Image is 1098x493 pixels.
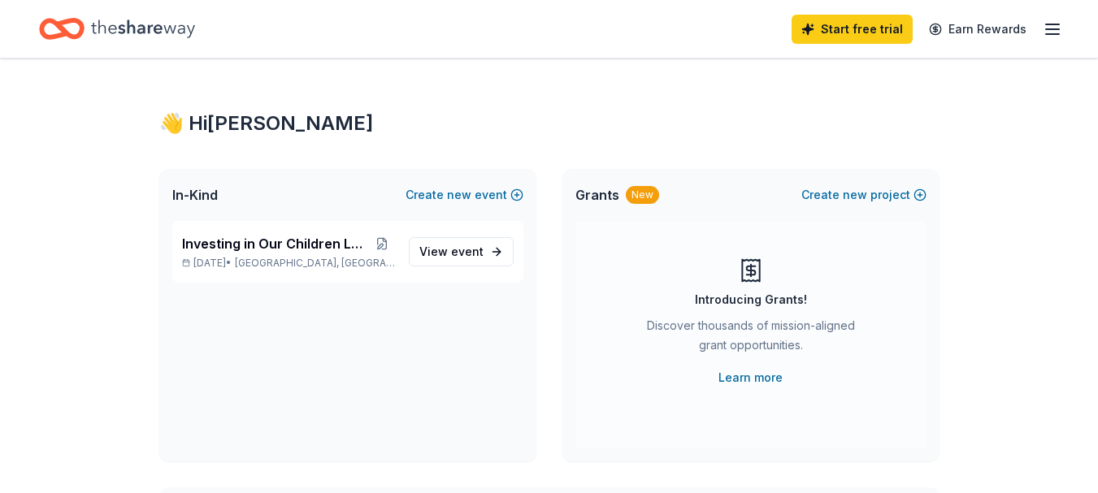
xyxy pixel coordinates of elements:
[419,242,484,262] span: View
[409,237,514,266] a: View event
[718,368,783,387] a: Learn more
[575,185,619,205] span: Grants
[182,257,396,270] p: [DATE] •
[919,15,1036,44] a: Earn Rewards
[801,185,927,205] button: Createnewproject
[447,185,471,205] span: new
[159,110,940,136] div: 👋 Hi [PERSON_NAME]
[695,290,807,309] div: Introducing Grants!
[172,185,218,205] span: In-Kind
[451,244,484,258] span: event
[406,185,523,205] button: Createnewevent
[792,15,913,44] a: Start free trial
[235,257,395,270] span: [GEOGRAPHIC_DATA], [GEOGRAPHIC_DATA]
[182,234,369,253] span: Investing in Our Children Luncheon
[843,185,867,205] span: new
[626,186,659,204] div: New
[39,10,195,48] a: Home
[640,316,861,361] div: Discover thousands of mission-aligned grant opportunities.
